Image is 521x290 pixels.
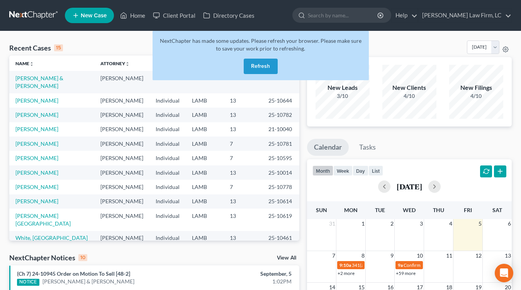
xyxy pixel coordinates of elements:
span: 2 [390,219,394,228]
td: Individual [149,71,186,93]
button: Refresh [244,59,278,74]
span: Sun [316,207,327,213]
span: 10 [416,251,424,260]
td: LAMB [186,165,224,180]
a: (Ch 7) 24-10945 Order on Motion To Sell [48-2] [17,270,130,277]
a: Client Portal [149,8,199,22]
a: Calendar [307,139,349,156]
span: 5 [478,219,482,228]
a: [PERSON_NAME] [15,155,58,161]
div: 15 [54,44,63,51]
button: day [353,165,368,176]
td: LAMB [186,93,224,108]
div: New Leads [316,83,370,92]
td: 25-10595 [262,151,299,165]
span: New Case [81,13,107,19]
span: Thu [433,207,444,213]
td: 25-10778 [262,180,299,194]
td: 25-10782 [262,108,299,122]
div: 4/10 [382,92,436,100]
span: 3 [419,219,424,228]
td: [PERSON_NAME] [94,180,149,194]
a: [PERSON_NAME] [15,97,58,104]
span: 341(a) meeting for [PERSON_NAME] [352,262,426,268]
span: 9a [398,262,403,268]
div: 3/10 [316,92,370,100]
td: [PERSON_NAME] [94,71,149,93]
td: 7 [224,180,262,194]
span: Sat [492,207,502,213]
td: 13 [224,209,262,231]
div: Recent Cases [9,43,63,52]
td: 21-10040 [262,122,299,137]
td: 7 [224,151,262,165]
div: 1:02PM [205,278,292,285]
td: 25-10614 [262,194,299,209]
td: 7 [224,137,262,151]
td: Individual [149,137,186,151]
input: Search by name... [308,8,378,22]
span: Fri [464,207,472,213]
button: week [333,165,353,176]
div: 4/10 [449,92,503,100]
i: unfold_more [29,62,34,66]
td: Individual [149,93,186,108]
button: list [368,165,383,176]
td: 25-10781 [262,137,299,151]
td: [PERSON_NAME] [94,122,149,137]
a: [PERSON_NAME] [15,126,58,132]
a: [PERSON_NAME] & [PERSON_NAME] [42,278,134,285]
a: [PERSON_NAME] Law Firm, LC [418,8,511,22]
a: [PERSON_NAME] [15,184,58,190]
td: LAMB [186,180,224,194]
a: Home [116,8,149,22]
a: [PERSON_NAME] [15,198,58,204]
a: Directory Cases [199,8,258,22]
td: 25-10619 [262,209,299,231]
a: Attorneyunfold_more [100,61,130,66]
td: 25-10014 [262,165,299,180]
a: White, [GEOGRAPHIC_DATA] [15,234,88,241]
span: 6 [507,219,512,228]
a: [PERSON_NAME] [15,140,58,147]
a: [PERSON_NAME] [15,111,58,118]
a: +59 more [396,270,416,276]
span: Wed [403,207,416,213]
td: [PERSON_NAME] [94,194,149,209]
span: 13 [504,251,512,260]
td: Individual [149,180,186,194]
div: New Filings [449,83,503,92]
td: [PERSON_NAME] [94,93,149,108]
td: Individual [149,194,186,209]
td: LAMB [186,209,224,231]
td: Individual [149,165,186,180]
div: 10 [78,254,87,261]
div: NextChapter Notices [9,253,87,262]
td: LAMB [186,194,224,209]
a: +2 more [338,270,355,276]
td: 25-10644 [262,93,299,108]
td: [PERSON_NAME] [94,231,149,245]
div: New Clients [382,83,436,92]
span: 9:10a [339,262,351,268]
td: LAMB [186,137,224,151]
td: Individual [149,108,186,122]
td: 13 [224,231,262,245]
td: [PERSON_NAME] [94,108,149,122]
span: 4 [448,219,453,228]
span: Mon [344,207,358,213]
td: 13 [224,108,262,122]
div: September, 5 [205,270,292,278]
td: 13 [224,93,262,108]
a: Help [392,8,417,22]
span: 9 [390,251,394,260]
td: Individual [149,209,186,231]
td: [PERSON_NAME] [94,209,149,231]
td: [PERSON_NAME] [94,165,149,180]
td: [PERSON_NAME] [94,137,149,151]
td: [PERSON_NAME] [94,151,149,165]
a: Tasks [352,139,383,156]
a: Nameunfold_more [15,61,34,66]
h2: [DATE] [397,182,422,191]
span: NextChapter has made some updates. Please refresh your browser. Please make sure to save your wor... [160,37,361,52]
